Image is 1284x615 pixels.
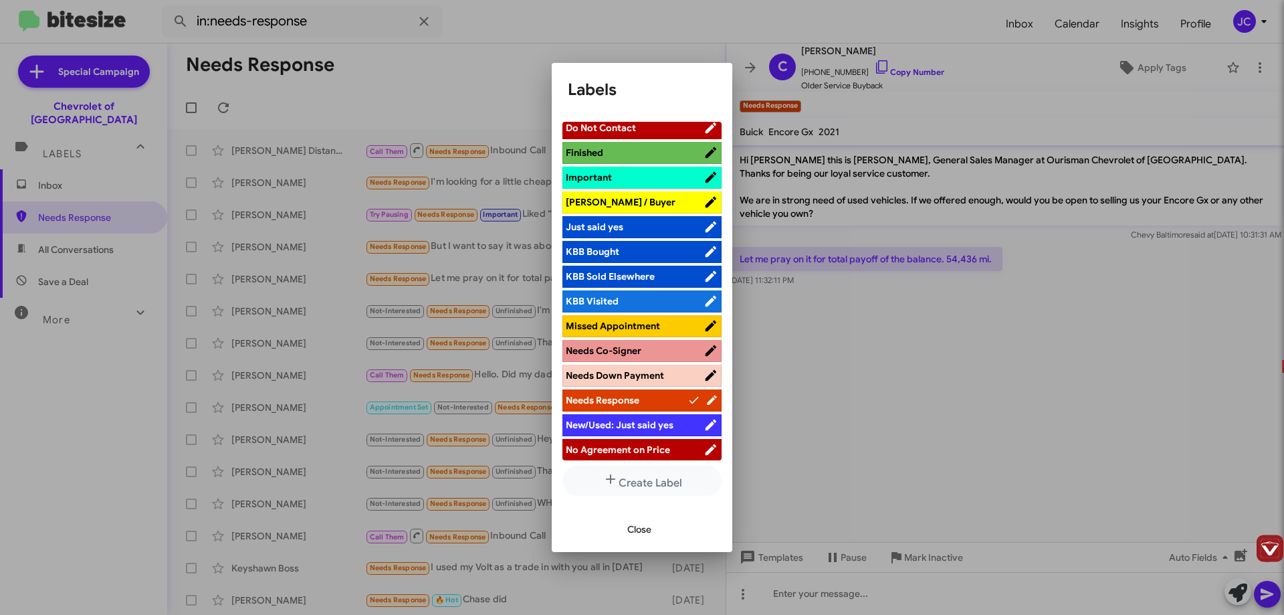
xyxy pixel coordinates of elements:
[568,79,716,100] h1: Labels
[566,369,664,381] span: Needs Down Payment
[566,122,636,134] span: Do Not Contact
[617,517,662,541] button: Close
[566,147,603,159] span: Finished
[566,419,673,431] span: New/Used: Just said yes
[566,171,612,183] span: Important
[566,320,660,332] span: Missed Appointment
[566,345,641,357] span: Needs Co-Signer
[566,394,639,406] span: Needs Response
[566,270,655,282] span: KBB Sold Elsewhere
[627,517,651,541] span: Close
[566,444,670,456] span: No Agreement on Price
[562,466,722,496] button: Create Label
[566,196,675,208] span: [PERSON_NAME] / Buyer
[566,295,619,307] span: KBB Visited
[566,221,623,233] span: Just said yes
[566,246,619,258] span: KBB Bought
